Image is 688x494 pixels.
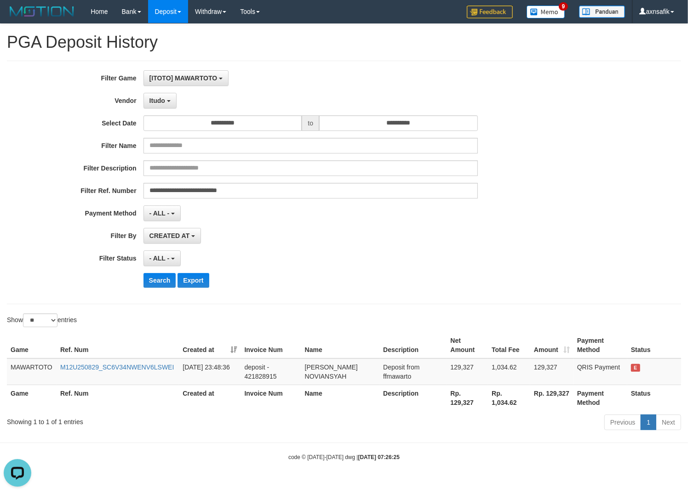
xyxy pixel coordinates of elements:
[7,358,57,385] td: MAWARTOTO
[527,6,565,18] img: Button%20Memo.svg
[656,415,681,430] a: Next
[143,70,229,86] button: [ITOTO] MAWARTOTO
[57,385,179,411] th: Ref. Num
[573,358,627,385] td: QRIS Payment
[179,358,241,385] td: [DATE] 23:48:36
[7,332,57,358] th: Game
[143,228,201,244] button: CREATED AT
[7,33,681,51] h1: PGA Deposit History
[241,332,301,358] th: Invoice Num
[573,385,627,411] th: Payment Method
[488,385,530,411] th: Rp. 1,034.62
[379,332,447,358] th: Description
[241,385,301,411] th: Invoice Num
[573,332,627,358] th: Payment Method
[143,93,177,108] button: Itudo
[301,358,380,385] td: [PERSON_NAME] NOVIANSYAH
[149,74,218,82] span: [ITOTO] MAWARTOTO
[143,205,181,221] button: - ALL -
[149,232,190,239] span: CREATED AT
[143,273,176,288] button: Search
[379,385,447,411] th: Description
[530,358,573,385] td: 129,327
[149,210,170,217] span: - ALL -
[488,332,530,358] th: Total Fee
[143,250,181,266] button: - ALL -
[530,385,573,411] th: Rp. 129,327
[301,332,380,358] th: Name
[627,332,681,358] th: Status
[149,97,165,104] span: Itudo
[7,414,280,426] div: Showing 1 to 1 of 1 entries
[631,364,640,372] span: EXPIRED
[627,385,681,411] th: Status
[604,415,641,430] a: Previous
[579,6,625,18] img: panduan.png
[447,358,488,385] td: 129,327
[641,415,656,430] a: 1
[301,385,380,411] th: Name
[302,115,319,131] span: to
[530,332,573,358] th: Amount: activate to sort column ascending
[358,454,400,460] strong: [DATE] 07:26:25
[60,363,174,371] a: M12U250829_SC6V34NWENV6LSWEI
[178,273,209,288] button: Export
[179,385,241,411] th: Created at
[149,255,170,262] span: - ALL -
[241,358,301,385] td: deposit - 421828915
[4,4,31,31] button: Open LiveChat chat widget
[7,385,57,411] th: Game
[559,2,568,11] span: 9
[288,454,400,460] small: code © [DATE]-[DATE] dwg |
[447,332,488,358] th: Net Amount
[7,5,77,18] img: MOTION_logo.png
[467,6,513,18] img: Feedback.jpg
[488,358,530,385] td: 1,034.62
[57,332,179,358] th: Ref. Num
[23,313,57,327] select: Showentries
[447,385,488,411] th: Rp. 129,327
[179,332,241,358] th: Created at: activate to sort column ascending
[379,358,447,385] td: Deposit from ffmawarto
[7,313,77,327] label: Show entries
